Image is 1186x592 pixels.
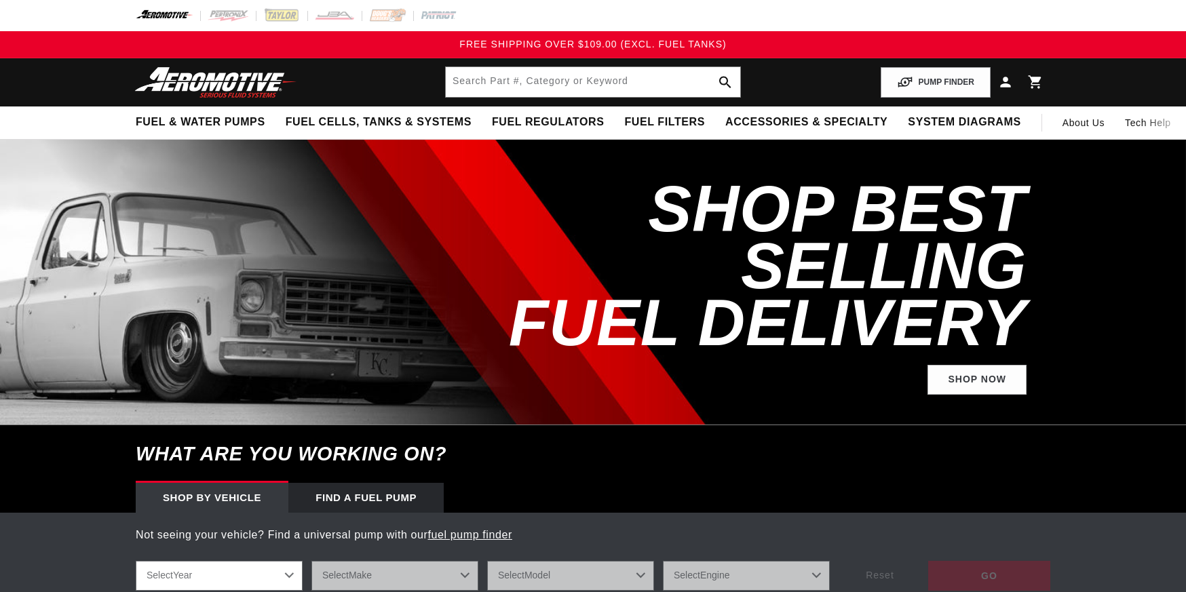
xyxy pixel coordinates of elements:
div: Find a Fuel Pump [288,483,444,513]
span: Tech Help [1125,115,1171,130]
a: About Us [1052,106,1115,139]
span: FREE SHIPPING OVER $109.00 (EXCL. FUEL TANKS) [459,39,726,50]
span: Fuel Filters [624,115,705,130]
span: Accessories & Specialty [725,115,887,130]
button: PUMP FINDER [881,67,991,98]
span: Fuel Cells, Tanks & Systems [286,115,472,130]
p: Not seeing your vehicle? Find a universal pump with our [136,526,1050,544]
span: About Us [1063,117,1105,128]
summary: Fuel Regulators [482,106,614,138]
summary: Fuel Cells, Tanks & Systems [275,106,482,138]
select: Model [487,561,654,591]
a: fuel pump finder [428,529,512,540]
select: Year [136,561,303,591]
summary: Accessories & Specialty [715,106,898,138]
span: Fuel Regulators [492,115,604,130]
button: search button [710,67,740,97]
div: Shop by vehicle [136,483,288,513]
summary: Fuel & Water Pumps [126,106,275,138]
summary: Tech Help [1115,106,1181,139]
select: Make [311,561,478,591]
select: Engine [663,561,830,591]
h6: What are you working on? [102,425,1084,483]
input: Search by Part Number, Category or Keyword [446,67,740,97]
img: Aeromotive [131,66,301,98]
a: Shop Now [927,365,1027,395]
span: Fuel & Water Pumps [136,115,265,130]
h2: SHOP BEST SELLING FUEL DELIVERY [446,180,1027,351]
summary: Fuel Filters [614,106,715,138]
summary: System Diagrams [898,106,1031,138]
span: System Diagrams [908,115,1020,130]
